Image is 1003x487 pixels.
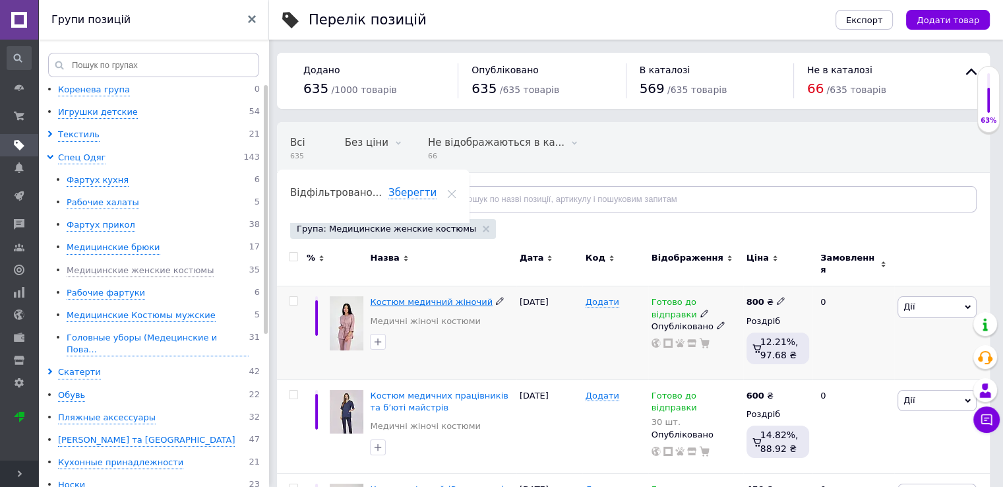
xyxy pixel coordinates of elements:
[415,123,591,173] div: Не відображаються в каталозі ProSale
[249,332,260,356] span: 31
[807,81,824,96] span: 66
[243,152,260,164] span: 143
[586,252,605,264] span: Код
[667,84,727,95] span: / 635 товарів
[249,457,260,469] span: 21
[58,84,130,96] div: Коренева група
[640,81,665,96] span: 569
[807,65,872,75] span: Не в каталозі
[330,296,363,350] img: Костюм медицинский женский
[500,84,559,95] span: / 635 товарів
[516,380,582,474] div: [DATE]
[249,129,260,141] span: 21
[652,321,740,333] div: Опубліковано
[58,389,85,402] div: Обувь
[746,391,764,401] b: 600
[652,252,723,264] span: Відображення
[67,197,139,209] div: Рабочие халаты
[746,296,785,308] div: ₴
[58,412,156,424] div: Пляжные аксессуары
[836,10,894,30] button: Експорт
[249,366,260,379] span: 42
[290,151,305,161] span: 635
[58,106,138,119] div: Игрушки детские
[249,389,260,402] span: 22
[438,186,977,212] input: Пошук по назві позиції, артикулу і пошуковим запитам
[903,395,915,405] span: Дії
[331,84,396,95] span: / 1000 товарів
[370,391,508,412] a: Костюм медичних працівників та б’юті майстрів
[906,10,990,30] button: Додати товар
[471,65,539,75] span: Опубліковано
[330,390,363,434] img: Костюм медичних працівників та б’юті майстрів
[255,309,260,322] span: 5
[516,286,582,380] div: [DATE]
[973,406,1000,433] button: Чат з покупцем
[58,152,106,164] div: Спец Одяг
[652,429,740,441] div: Опубліковано
[826,84,886,95] span: / 635 товарів
[428,151,564,161] span: 66
[290,137,305,148] span: Всі
[67,287,145,300] div: Рабочие фартуки
[249,106,260,119] span: 54
[67,242,160,254] div: Медицинские брюки
[249,412,260,424] span: 32
[760,430,799,453] span: 14.82%, 88.92 ₴
[249,219,260,232] span: 38
[903,302,915,311] span: Дії
[370,252,399,264] span: Назва
[297,223,476,235] span: Група: Медицинские женские костюмы
[58,457,183,469] div: Кухонные принадлежности
[760,337,799,360] span: 12.21%, 97.68 ₴
[746,408,809,420] div: Роздріб
[820,252,877,276] span: Замовлення
[58,129,100,141] div: Текстиль
[255,84,260,96] span: 0
[586,297,619,308] span: Додати
[652,391,697,416] span: Готово до відправки
[249,242,260,254] span: 17
[249,434,260,447] span: 47
[812,286,894,380] div: 0
[67,332,249,356] div: Головные уборы (Медецинские и Пова...
[812,380,894,474] div: 0
[652,417,740,427] div: 30 шт.
[48,53,259,77] input: Пошук по групах
[255,174,260,187] span: 6
[290,187,382,199] span: Відфільтровано...
[388,187,437,199] span: Зберегти
[255,287,260,300] span: 6
[640,65,690,75] span: В каталозі
[586,391,619,401] span: Додати
[303,65,340,75] span: Додано
[746,390,774,402] div: ₴
[370,420,481,432] a: Медичні жіночі костюми
[652,297,697,323] span: Готово до відправки
[249,265,260,277] span: 35
[428,137,564,148] span: Не відображаються в ка...
[370,315,481,327] a: Медичні жіночі костюми
[746,315,809,327] div: Роздріб
[255,197,260,209] span: 5
[67,219,135,232] div: Фартух прикол
[67,265,214,277] div: Медицинские женские костюмы
[67,309,216,322] div: Медицинские Костюмы мужские
[746,252,769,264] span: Ціна
[67,174,129,187] div: Фартух кухня
[309,13,427,27] div: Перелік позицій
[58,366,101,379] div: Скатерти
[978,116,999,125] div: 63%
[917,15,979,25] span: Додати товар
[370,297,493,307] a: Костюм медичний жіночий
[345,137,388,148] span: Без ціни
[471,81,497,96] span: 635
[58,434,235,447] div: [PERSON_NAME] та [GEOGRAPHIC_DATA]
[520,252,544,264] span: Дата
[846,15,883,25] span: Експорт
[307,252,315,264] span: %
[303,81,328,96] span: 635
[746,297,764,307] b: 800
